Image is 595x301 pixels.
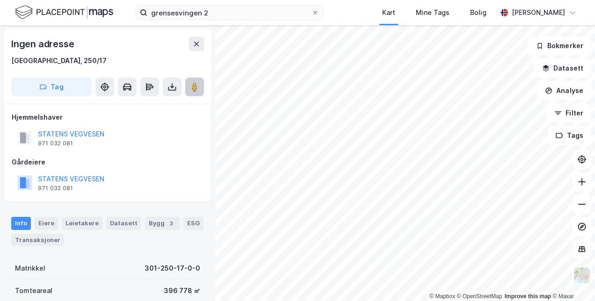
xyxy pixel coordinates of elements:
div: ESG [183,217,203,230]
div: Kart [382,7,395,18]
div: Eiere [35,217,58,230]
img: logo.f888ab2527a4732fd821a326f86c7f29.svg [15,4,113,21]
button: Bokmerker [528,36,591,55]
div: 971 032 081 [38,185,73,192]
div: Datasett [106,217,141,230]
div: Ingen adresse [11,36,76,51]
div: Matrikkel [15,263,45,274]
div: 3 [167,219,176,228]
div: 971 032 081 [38,140,73,147]
div: Tomteareal [15,285,52,296]
input: Søk på adresse, matrikkel, gårdeiere, leietakere eller personer [147,6,312,20]
div: 396 778 ㎡ [164,285,200,296]
button: Filter [546,104,591,122]
button: Tags [548,126,591,145]
div: [PERSON_NAME] [512,7,565,18]
div: Hjemmelshaver [12,112,203,123]
button: Analyse [537,81,591,100]
a: Mapbox [429,293,455,300]
div: Info [11,217,31,230]
div: Gårdeiere [12,157,203,168]
button: Tag [11,78,92,96]
div: Mine Tags [416,7,450,18]
iframe: Chat Widget [548,256,595,301]
a: Improve this map [505,293,551,300]
div: Bygg [145,217,180,230]
div: Leietakere [62,217,102,230]
div: [GEOGRAPHIC_DATA], 250/17 [11,55,107,66]
div: Bolig [470,7,486,18]
div: Transaksjoner [11,234,64,246]
a: OpenStreetMap [457,293,502,300]
div: 301-250-17-0-0 [145,263,200,274]
button: Datasett [534,59,591,78]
